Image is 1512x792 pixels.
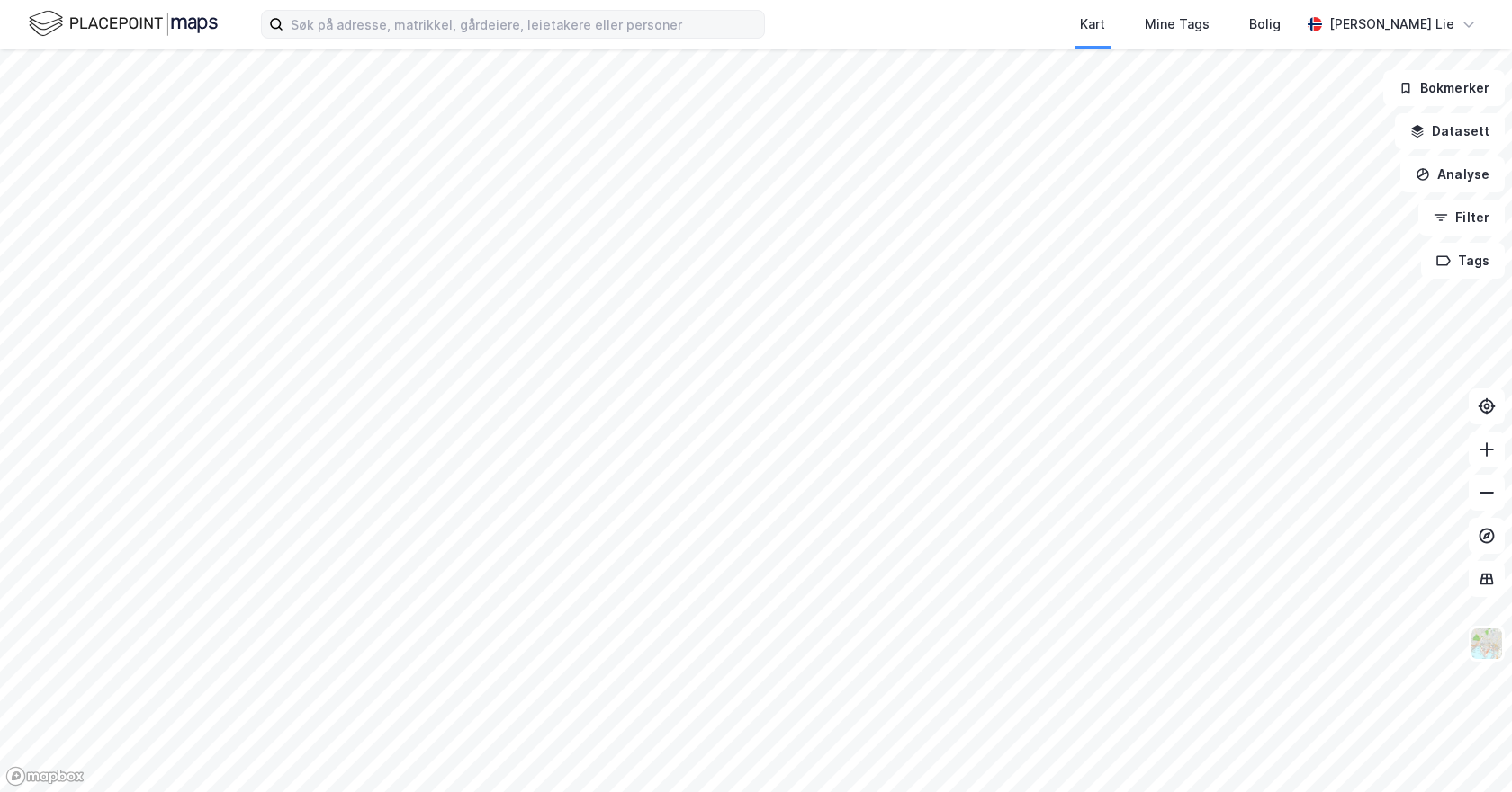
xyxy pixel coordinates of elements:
[1329,13,1454,35] div: [PERSON_NAME] Lie
[1422,706,1512,792] div: Kontrollprogram for chat
[1080,13,1105,35] div: Kart
[1249,13,1281,35] div: Bolig
[1145,13,1210,35] div: Mine Tags
[1422,706,1512,792] iframe: Chat Widget
[29,8,218,40] img: logo.f888ab2527a4732fd821a326f86c7f29.svg
[283,11,764,38] input: Søk på adresse, matrikkel, gårdeiere, leietakere eller personer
